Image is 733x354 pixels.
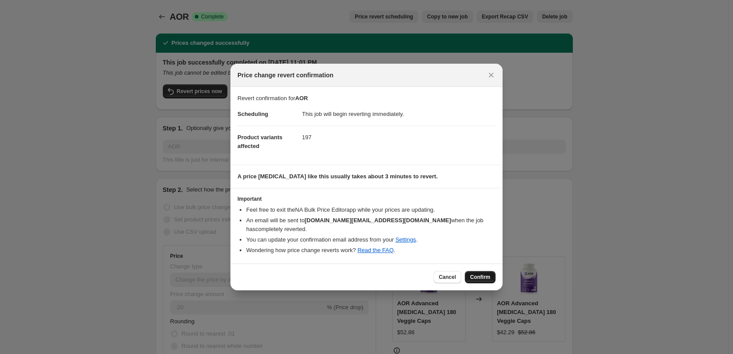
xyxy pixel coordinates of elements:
[302,103,496,126] dd: This job will begin reverting immediately.
[237,195,496,202] h3: Important
[237,94,496,103] p: Revert confirmation for
[237,134,283,149] span: Product variants affected
[237,71,334,79] span: Price change revert confirmation
[434,271,461,283] button: Cancel
[357,247,393,253] a: Read the FAQ
[485,69,497,81] button: Close
[295,95,308,101] b: AOR
[246,246,496,255] li: Wondering how price change reverts work? .
[246,206,496,214] li: Feel free to exit the NA Bulk Price Editor app while your prices are updating.
[246,235,496,244] li: You can update your confirmation email address from your .
[237,111,268,117] span: Scheduling
[395,236,416,243] a: Settings
[246,216,496,234] li: An email will be sent to when the job has completely reverted .
[465,271,496,283] button: Confirm
[305,217,451,224] b: [DOMAIN_NAME][EMAIL_ADDRESS][DOMAIN_NAME]
[237,173,438,180] b: A price [MEDICAL_DATA] like this usually takes about 3 minutes to revert.
[302,126,496,149] dd: 197
[470,274,490,281] span: Confirm
[439,274,456,281] span: Cancel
